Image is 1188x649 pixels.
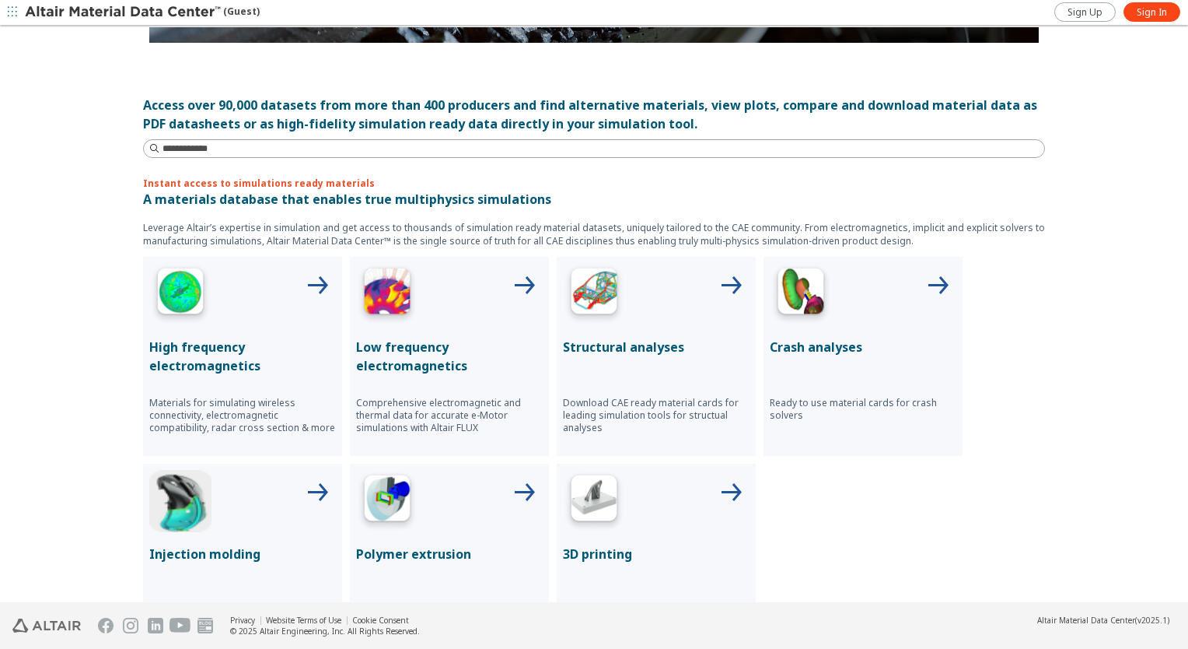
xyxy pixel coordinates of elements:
[25,5,260,20] div: (Guest)
[149,263,211,325] img: High Frequency Icon
[149,338,336,375] p: High frequency electromagnetics
[557,257,756,456] button: Structural Analyses IconStructural analysesDownload CAE ready material cards for leading simulati...
[1067,6,1102,19] span: Sign Up
[230,615,255,626] a: Privacy
[356,545,543,563] p: Polymer extrusion
[1123,2,1180,22] a: Sign In
[770,338,956,356] p: Crash analyses
[563,470,625,532] img: 3D Printing Icon
[149,545,336,563] p: Injection molding
[763,257,963,456] button: Crash Analyses IconCrash analysesReady to use material cards for crash solvers
[356,263,418,325] img: Low Frequency Icon
[770,263,832,325] img: Crash Analyses Icon
[1037,615,1135,626] span: Altair Material Data Center
[1137,6,1167,19] span: Sign In
[25,5,223,20] img: Altair Material Data Center
[230,626,420,637] div: © 2025 Altair Engineering, Inc. All Rights Reserved.
[563,397,749,434] p: Download CAE ready material cards for leading simulation tools for structual analyses
[563,263,625,325] img: Structural Analyses Icon
[356,397,543,434] p: Comprehensive electromagnetic and thermal data for accurate e-Motor simulations with Altair FLUX
[356,470,418,532] img: Polymer Extrusion Icon
[352,615,409,626] a: Cookie Consent
[770,397,956,422] p: Ready to use material cards for crash solvers
[143,190,1045,209] p: A materials database that enables true multiphysics simulations
[350,257,549,456] button: Low Frequency IconLow frequency electromagneticsComprehensive electromagnetic and thermal data fo...
[1037,615,1169,626] div: (v2025.1)
[143,177,1045,190] p: Instant access to simulations ready materials
[1054,2,1116,22] a: Sign Up
[149,470,211,532] img: Injection Molding Icon
[143,221,1045,247] p: Leverage Altair’s expertise in simulation and get access to thousands of simulation ready materia...
[266,615,341,626] a: Website Terms of Use
[356,338,543,375] p: Low frequency electromagnetics
[143,96,1045,133] div: Access over 90,000 datasets from more than 400 producers and find alternative materials, view plo...
[143,257,342,456] button: High Frequency IconHigh frequency electromagneticsMaterials for simulating wireless connectivity,...
[563,338,749,356] p: Structural analyses
[12,619,81,633] img: Altair Engineering
[563,545,749,563] p: 3D printing
[149,397,336,434] p: Materials for simulating wireless connectivity, electromagnetic compatibility, radar cross sectio...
